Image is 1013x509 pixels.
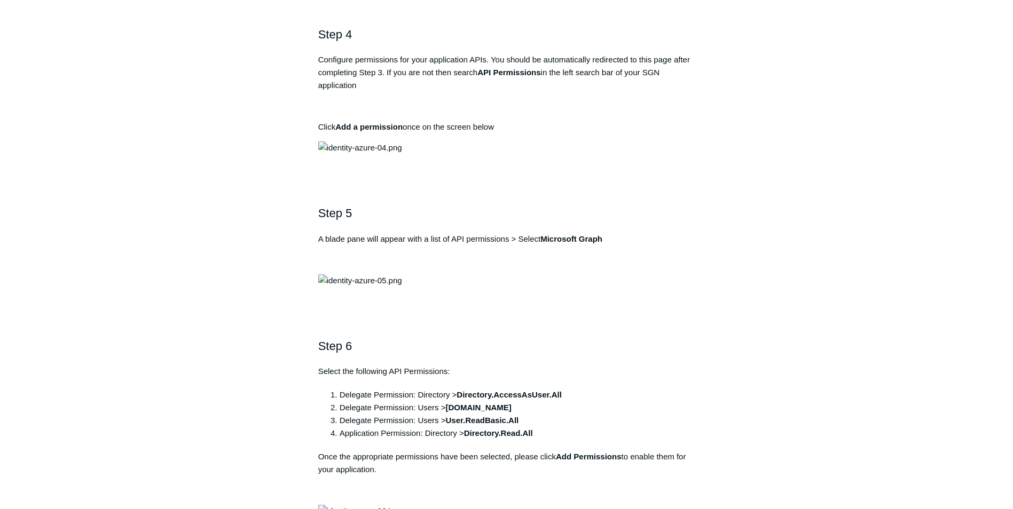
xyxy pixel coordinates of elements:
strong: Add a permission [335,122,403,131]
li: Delegate Permission: Users > [340,401,695,414]
p: Select the following API Permissions: [318,365,695,378]
img: identity-azure-05.png [318,274,402,287]
p: Configure permissions for your application APIs. You should be automatically redirected to this p... [318,53,695,92]
strong: Directory.AccessAsUser.All [457,390,562,399]
li: Delegate Permission: Directory > [340,388,695,401]
strong: [DOMAIN_NAME] [446,403,512,412]
strong: API Permissions [477,68,540,77]
strong: Add Permissions [556,452,622,461]
strong: Directory.Read.All [464,428,533,438]
li: Delegate Permission: Users > [340,414,695,427]
h2: Step 4 [318,25,695,44]
h2: Step 5 [318,204,695,222]
h2: Step 6 [318,337,695,355]
p: A blade pane will appear with a list of API permissions > Select [318,233,695,245]
p: Click once on the screen below [318,121,695,133]
strong: User.ReadBasic.All [446,416,519,425]
strong: Microsoft Graph [540,234,602,243]
p: Once the appropriate permissions have been selected, please click to enable them for your applica... [318,450,695,476]
li: Application Permission: Directory > [340,427,695,440]
img: identity-azure-04.png [318,141,402,154]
